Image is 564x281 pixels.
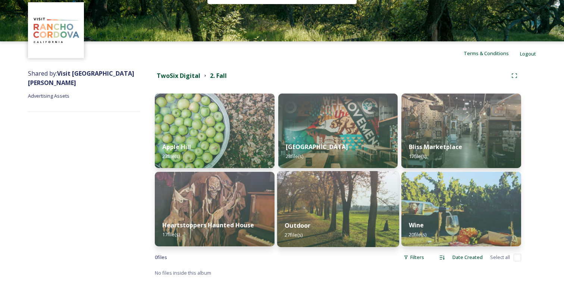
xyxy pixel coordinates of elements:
[490,254,510,261] span: Select all
[401,172,521,246] img: nomadsacramento-Instagram-2644-ig-17983288501248311.jpg
[449,250,486,265] div: Date Created
[155,94,275,168] img: 84-fc2bf1ea-c32b-42fa-82e3-412b71efe55e.jpg
[162,221,254,229] strong: Heartstoppers Haunted House
[285,221,310,230] strong: Outdoor
[210,72,227,80] strong: 2. Fall
[277,171,399,247] img: e_fire-Instagram-2644-ig-17996933641145852.jpg
[409,153,426,160] span: 17 file(s)
[464,50,509,57] span: Terms & Conditions
[278,94,398,168] img: 08764531-41fa-4aa6-91a5-6240f72a94ce.jpg
[162,143,191,151] strong: Apple Hill
[286,153,303,160] span: 28 file(s)
[28,69,134,87] strong: Visit [GEOGRAPHIC_DATA][PERSON_NAME]
[409,231,426,238] span: 20 file(s)
[286,143,348,151] strong: [GEOGRAPHIC_DATA]
[162,231,180,238] span: 17 file(s)
[285,231,303,238] span: 27 file(s)
[401,94,521,168] img: 5badc1db-6dd2-4a7d-8d00-e81227cc39a0.jpg
[464,49,520,58] a: Terms & Conditions
[28,69,134,87] span: Shared by:
[409,221,424,229] strong: Wine
[155,254,167,261] span: 0 file s
[29,3,83,57] img: images.png
[157,72,200,80] strong: TwoSix Digital
[400,250,428,265] div: Filters
[28,92,69,99] span: Advertising Assets
[162,153,180,160] span: 27 file(s)
[155,172,275,246] img: millertime49-Instagram-2644-ig-18104959330336950.jpg
[409,143,462,151] strong: Bliss Marketplace
[155,269,211,276] span: No files inside this album
[520,50,536,57] span: Logout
